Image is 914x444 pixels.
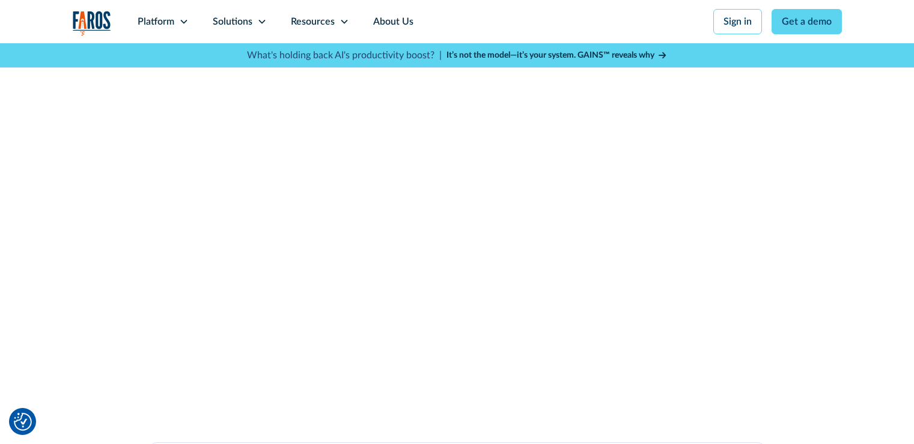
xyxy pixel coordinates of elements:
[772,9,842,34] a: Get a demo
[138,14,174,29] div: Platform
[446,51,654,59] strong: It’s not the model—it’s your system. GAINS™ reveals why
[14,413,32,431] button: Cookie Settings
[213,14,252,29] div: Solutions
[73,11,111,35] img: Logo of the analytics and reporting company Faros.
[713,9,762,34] a: Sign in
[73,11,111,35] a: home
[446,49,668,62] a: It’s not the model—it’s your system. GAINS™ reveals why
[291,14,335,29] div: Resources
[247,48,442,62] p: What's holding back AI's productivity boost? |
[14,413,32,431] img: Revisit consent button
